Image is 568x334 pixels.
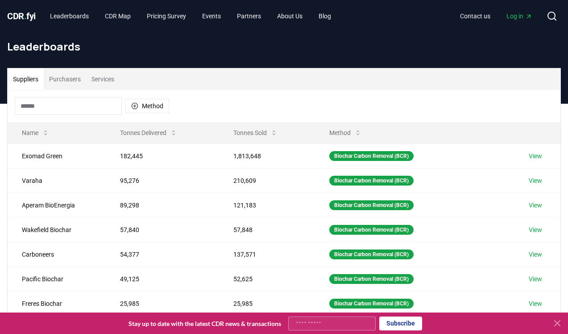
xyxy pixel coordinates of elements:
[270,8,310,24] a: About Us
[329,200,414,210] div: Biochar Carbon Removal (BCR)
[329,249,414,259] div: Biochar Carbon Removal (BCR)
[98,8,138,24] a: CDR Map
[106,242,219,266] td: 54,377
[529,201,542,210] a: View
[329,176,414,186] div: Biochar Carbon Removal (BCR)
[230,8,268,24] a: Partners
[43,8,96,24] a: Leaderboards
[106,193,219,217] td: 89,298
[453,8,498,24] a: Contact us
[219,266,315,291] td: 52,625
[529,152,542,161] a: View
[8,68,44,90] button: Suppliers
[529,299,542,308] a: View
[15,124,56,142] button: Name
[106,168,219,193] td: 95,276
[8,144,106,168] td: Exomad Green
[453,8,539,24] nav: Main
[219,144,315,168] td: 1,813,648
[86,68,120,90] button: Services
[7,39,561,54] h1: Leaderboards
[8,217,106,242] td: Wakefield Biochar
[195,8,228,24] a: Events
[329,151,414,161] div: Biochar Carbon Removal (BCR)
[24,11,27,21] span: .
[8,242,106,266] td: Carboneers
[44,68,86,90] button: Purchasers
[8,291,106,316] td: Freres Biochar
[125,99,169,113] button: Method
[140,8,193,24] a: Pricing Survey
[7,10,36,22] a: CDR.fyi
[529,176,542,185] a: View
[106,266,219,291] td: 49,125
[43,8,338,24] nav: Main
[506,12,532,21] span: Log in
[106,144,219,168] td: 182,445
[329,274,414,284] div: Biochar Carbon Removal (BCR)
[499,8,539,24] a: Log in
[529,225,542,234] a: View
[311,8,338,24] a: Blog
[529,275,542,283] a: View
[8,266,106,291] td: Pacific Biochar
[219,217,315,242] td: 57,848
[8,168,106,193] td: Varaha
[219,193,315,217] td: 121,183
[529,250,542,259] a: View
[329,299,414,309] div: Biochar Carbon Removal (BCR)
[106,217,219,242] td: 57,840
[219,242,315,266] td: 137,571
[113,124,184,142] button: Tonnes Delivered
[322,124,369,142] button: Method
[219,168,315,193] td: 210,609
[7,11,36,21] span: CDR fyi
[226,124,285,142] button: Tonnes Sold
[329,225,414,235] div: Biochar Carbon Removal (BCR)
[106,291,219,316] td: 25,985
[219,291,315,316] td: 25,985
[8,193,106,217] td: Aperam BioEnergia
